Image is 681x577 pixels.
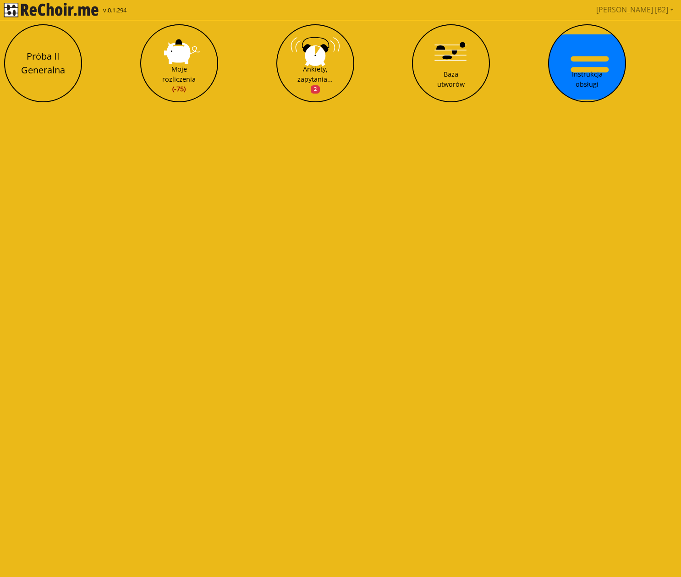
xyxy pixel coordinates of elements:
div: Baza utworów [437,69,465,89]
img: rekłajer mi [4,3,99,17]
a: [PERSON_NAME] [B2] [593,0,677,19]
button: Baza utworów [412,24,490,102]
span: v.0.1.294 [103,6,126,15]
span: (-75) [162,84,196,94]
button: Instrukcja obsługi [548,24,626,102]
button: Ankiety, zapytania...2 [276,24,354,102]
div: Ankiety, zapytania... [297,64,333,94]
button: Próba II Generalna [4,24,82,102]
button: Moje rozliczenia(-75) [140,24,218,102]
span: 2 [311,85,320,94]
div: Moje rozliczenia [162,64,196,94]
div: Instrukcja obsługi [572,69,603,89]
